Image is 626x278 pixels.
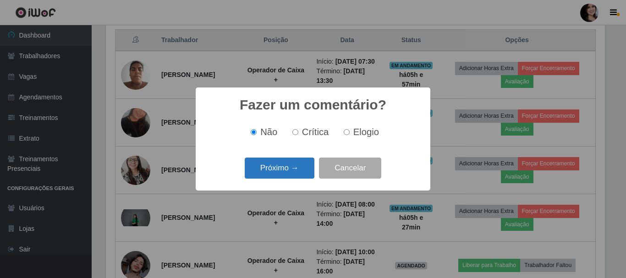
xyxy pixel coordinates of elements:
[240,97,386,113] h2: Fazer um comentário?
[245,158,314,179] button: Próximo →
[319,158,381,179] button: Cancelar
[344,129,350,135] input: Elogio
[251,129,257,135] input: Não
[260,127,277,137] span: Não
[353,127,379,137] span: Elogio
[292,129,298,135] input: Crítica
[302,127,329,137] span: Crítica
